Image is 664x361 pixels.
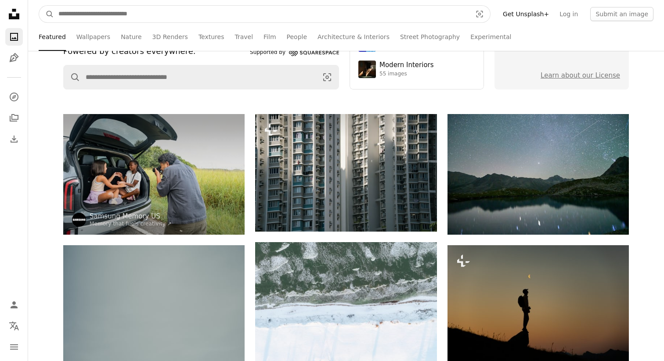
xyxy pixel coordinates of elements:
p: Powered by creators everywhere. [63,45,246,58]
a: Man photographs two girls sitting in open car trunk [63,170,245,178]
button: Language [5,317,23,335]
a: Get Unsplash+ [498,7,554,21]
img: premium_photo-1747189286942-bc91257a2e39 [358,61,376,78]
a: Home — Unsplash [5,5,23,25]
a: Architecture & Interiors [318,23,390,51]
a: Textures [198,23,224,51]
a: Log in / Sign up [5,296,23,314]
button: Menu [5,338,23,356]
img: Starry night sky over a calm mountain lake [447,114,629,235]
img: Tall apartment buildings with many windows and balconies. [255,114,437,232]
img: Man photographs two girls sitting in open car trunk [63,114,245,235]
a: Log in [554,7,583,21]
a: Download History [5,130,23,148]
button: Search Unsplash [39,6,54,22]
a: Tall apartment buildings with many windows and balconies. [255,168,437,176]
button: Visual search [316,65,339,89]
form: Find visuals sitewide [63,65,339,89]
a: Snow covered landscape with frozen water [255,306,437,314]
a: 1 Color Wallpapers50 images [358,34,475,52]
a: Memory that fuels creativity ↗ [90,221,172,227]
a: Starry night sky over a calm mountain lake [447,170,629,178]
a: People [287,23,307,51]
a: Learn about our License [541,71,620,79]
a: Silhouette of a hiker looking at the moon at sunset. [447,301,629,309]
div: Modern Interiors [379,61,434,70]
a: Nature [121,23,141,51]
a: Supported by [250,47,339,58]
a: Modern Interiors55 images [358,61,475,78]
button: Visual search [469,6,490,22]
a: Experimental [470,23,511,51]
a: Travel [235,23,253,51]
form: Find visuals sitewide [39,5,491,23]
a: Explore [5,88,23,106]
a: Illustrations [5,49,23,67]
a: Film [263,23,276,51]
a: Wallpapers [76,23,110,51]
a: Samsung Memory US [90,212,172,221]
a: Collections [5,109,23,127]
a: Street Photography [400,23,460,51]
a: 3D Renders [152,23,188,51]
div: 55 images [379,71,434,78]
img: Go to Samsung Memory US's profile [72,213,86,227]
a: Photos [5,28,23,46]
button: Search Unsplash [64,65,80,89]
button: Submit an image [590,7,653,21]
